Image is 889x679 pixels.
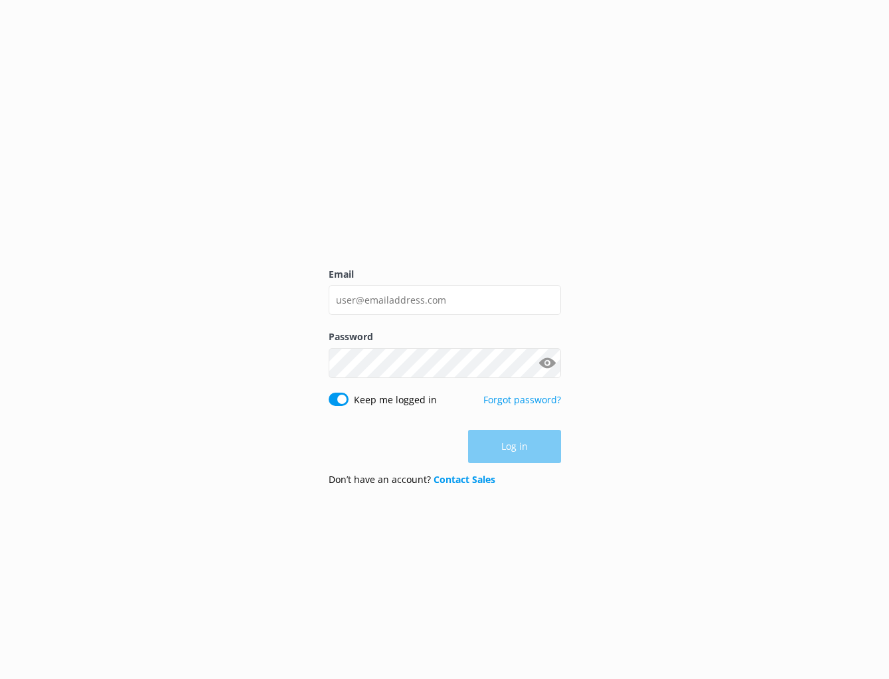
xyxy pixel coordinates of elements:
[329,472,495,487] p: Don’t have an account?
[329,285,561,315] input: user@emailaddress.com
[329,330,561,344] label: Password
[534,349,561,376] button: Show password
[354,393,437,407] label: Keep me logged in
[483,393,561,406] a: Forgot password?
[329,267,561,282] label: Email
[434,473,495,486] a: Contact Sales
